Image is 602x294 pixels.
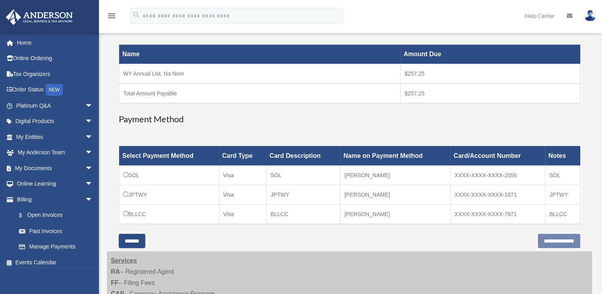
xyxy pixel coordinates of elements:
strong: RA [111,268,120,275]
th: Name [119,45,401,64]
strong: Services [111,257,137,264]
td: Visa [219,204,266,224]
img: Anderson Advisors Platinum Portal [4,9,75,25]
td: WY Annual List, No Nom [119,64,401,84]
td: [PERSON_NAME] [340,185,450,204]
a: Home [6,35,105,51]
span: $ [23,211,27,220]
a: menu [107,14,116,21]
td: SOL [545,165,580,185]
th: Card/Account Number [450,146,545,165]
span: arrow_drop_down [85,176,101,192]
th: Amount Due [401,45,580,64]
th: Notes [545,146,580,165]
th: Select Payment Method [119,146,219,165]
td: JPTWY [545,185,580,204]
td: $257.25 [401,64,580,84]
td: Visa [219,165,266,185]
td: BLLCC [545,204,580,224]
span: arrow_drop_down [85,145,101,161]
td: XXXX-XXXX-XXXX-1671 [450,185,545,204]
a: $Open Invoices [11,207,97,224]
td: [PERSON_NAME] [340,165,450,185]
i: menu [107,11,116,21]
td: [PERSON_NAME] [340,204,450,224]
a: Platinum Q&Aarrow_drop_down [6,98,105,114]
a: Billingarrow_drop_down [6,192,101,207]
td: BLLCC [119,204,219,224]
a: My Entitiesarrow_drop_down [6,129,105,145]
td: Visa [219,185,266,204]
td: JPTWY [266,185,340,204]
span: arrow_drop_down [85,192,101,208]
a: Online Ordering [6,51,105,66]
i: search [132,11,141,19]
a: Manage Payments [11,239,101,255]
div: NEW [46,84,63,96]
span: arrow_drop_down [85,160,101,176]
td: XXXX-XXXX-XXXX-2556 [450,165,545,185]
td: JPTWY [119,185,219,204]
a: My Documentsarrow_drop_down [6,160,105,176]
a: Past Invoices [11,223,101,239]
td: $257.25 [401,83,580,103]
a: Order StatusNEW [6,82,105,98]
span: arrow_drop_down [85,114,101,130]
h3: Payment Method [119,113,580,125]
a: Online Learningarrow_drop_down [6,176,105,192]
span: arrow_drop_down [85,98,101,114]
td: XXXX-XXXX-XXXX-7971 [450,204,545,224]
td: SOL [119,165,219,185]
th: Card Type [219,146,266,165]
a: Tax Organizers [6,66,105,82]
img: User Pic [584,10,596,21]
th: Card Description [266,146,340,165]
a: Digital Productsarrow_drop_down [6,114,105,129]
a: My Anderson Teamarrow_drop_down [6,145,105,161]
td: BLLCC [266,204,340,224]
th: Name on Payment Method [340,146,450,165]
td: Total Amount Payable [119,83,401,103]
span: arrow_drop_down [85,129,101,145]
strong: FF [111,279,119,286]
td: SOL [266,165,340,185]
a: Events Calendar [6,254,105,270]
